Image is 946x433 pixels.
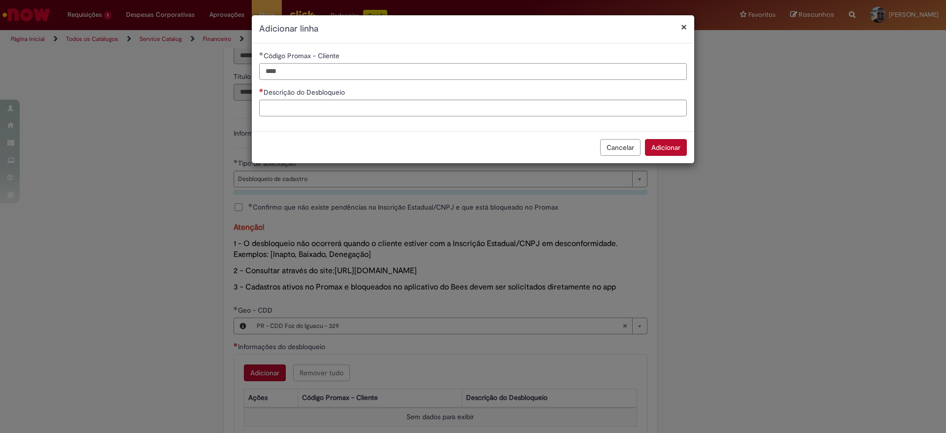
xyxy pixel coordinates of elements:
button: Fechar modal [681,22,687,32]
span: Obrigatório Preenchido [259,52,264,56]
span: Descrição do Desbloqueio [264,88,347,97]
button: Adicionar [645,139,687,156]
input: Código Promax - Cliente [259,63,687,80]
span: Código Promax - Cliente [264,51,341,60]
input: Descrição do Desbloqueio [259,100,687,116]
h2: Adicionar linha [259,23,687,36]
button: Cancelar [600,139,641,156]
span: Necessários [259,88,264,92]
